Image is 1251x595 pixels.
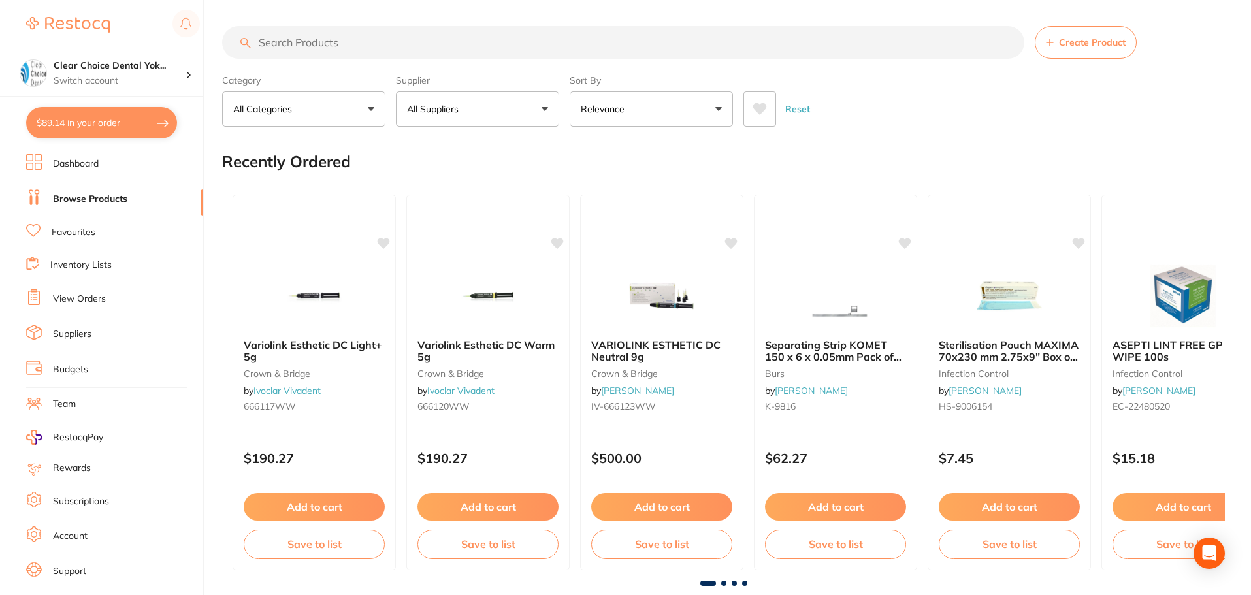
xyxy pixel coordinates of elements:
[591,493,732,521] button: Add to cart
[939,401,1080,411] small: HS-9006154
[407,103,464,116] p: All Suppliers
[570,74,733,86] label: Sort By
[417,530,559,558] button: Save to list
[591,339,732,363] b: VARIOLINK ESTHETIC DC Neutral 9g
[417,368,559,379] small: crown & bridge
[53,565,86,578] a: Support
[396,91,559,127] button: All Suppliers
[765,530,906,558] button: Save to list
[765,401,906,411] small: K-9816
[244,368,385,379] small: crown & bridge
[793,263,878,329] img: Separating Strip KOMET 150 x 6 x 0.05mm Pack of 10
[53,193,127,206] a: Browse Products
[244,339,385,363] b: Variolink Esthetic DC Light+ 5g
[765,385,848,396] span: by
[1122,385,1195,396] a: [PERSON_NAME]
[570,91,733,127] button: Relevance
[781,91,814,127] button: Reset
[765,339,906,363] b: Separating Strip KOMET 150 x 6 x 0.05mm Pack of 10
[396,74,559,86] label: Supplier
[619,263,704,329] img: VARIOLINK ESTHETIC DC Neutral 9g
[765,368,906,379] small: burs
[949,385,1022,396] a: [PERSON_NAME]
[222,26,1024,59] input: Search Products
[427,385,495,396] a: Ivoclar Vivadent
[53,495,109,508] a: Subscriptions
[417,493,559,521] button: Add to cart
[54,59,186,72] h4: Clear Choice Dental Yokine
[601,385,674,396] a: [PERSON_NAME]
[967,263,1052,329] img: Sterilisation Pouch MAXIMA 70x230 mm 2.75x9" Box of 200
[244,530,385,558] button: Save to list
[222,153,351,171] h2: Recently Ordered
[775,385,848,396] a: [PERSON_NAME]
[446,263,530,329] img: Variolink Esthetic DC Warm 5g
[417,401,559,411] small: 666120WW
[1194,538,1225,569] div: Open Intercom Messenger
[50,259,112,272] a: Inventory Lists
[244,385,321,396] span: by
[939,530,1080,558] button: Save to list
[222,91,385,127] button: All Categories
[939,451,1080,466] p: $7.45
[1059,37,1126,48] span: Create Product
[26,17,110,33] img: Restocq Logo
[417,339,559,363] b: Variolink Esthetic DC Warm 5g
[591,530,732,558] button: Save to list
[272,263,357,329] img: Variolink Esthetic DC Light+ 5g
[939,493,1080,521] button: Add to cart
[53,462,91,475] a: Rewards
[20,60,46,86] img: Clear Choice Dental Yokine
[1113,385,1195,396] span: by
[417,385,495,396] span: by
[244,451,385,466] p: $190.27
[26,430,42,445] img: RestocqPay
[591,451,732,466] p: $500.00
[591,368,732,379] small: crown & bridge
[939,385,1022,396] span: by
[253,385,321,396] a: Ivoclar Vivadent
[939,368,1080,379] small: infection control
[244,401,385,411] small: 666117WW
[53,363,88,376] a: Budgets
[581,103,630,116] p: Relevance
[244,493,385,521] button: Add to cart
[52,226,95,239] a: Favourites
[26,430,103,445] a: RestocqPay
[233,103,297,116] p: All Categories
[26,107,177,138] button: $89.14 in your order
[53,398,76,411] a: Team
[222,74,385,86] label: Category
[53,431,103,444] span: RestocqPay
[765,493,906,521] button: Add to cart
[417,451,559,466] p: $190.27
[765,451,906,466] p: $62.27
[939,339,1080,363] b: Sterilisation Pouch MAXIMA 70x230 mm 2.75x9" Box of 200
[26,10,110,40] a: Restocq Logo
[1035,26,1137,59] button: Create Product
[53,157,99,170] a: Dashboard
[54,74,186,88] p: Switch account
[53,293,106,306] a: View Orders
[1141,263,1226,329] img: ASEPTI LINT FREE GP DRY WIPE 100s
[53,530,88,543] a: Account
[591,401,732,411] small: IV-666123WW
[591,385,674,396] span: by
[53,328,91,341] a: Suppliers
